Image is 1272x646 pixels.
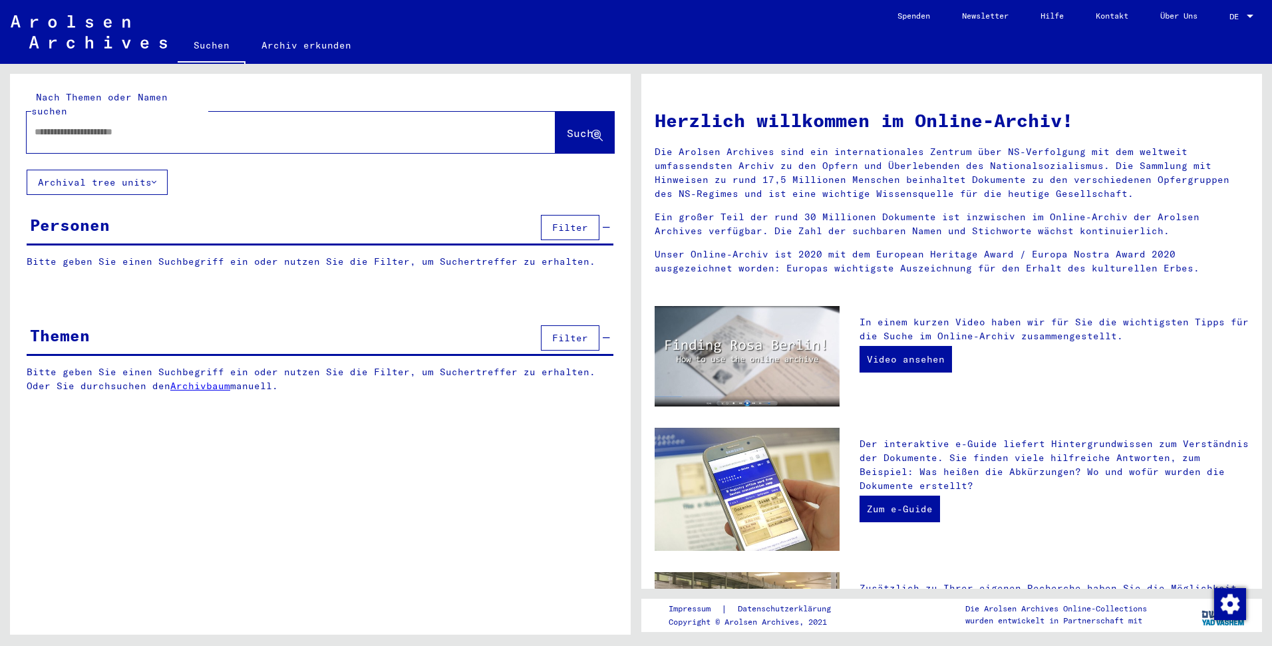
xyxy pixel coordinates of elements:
p: Copyright © Arolsen Archives, 2021 [669,616,847,628]
button: Filter [541,325,599,351]
p: Die Arolsen Archives sind ein internationales Zentrum über NS-Verfolgung mit dem weltweit umfasse... [655,145,1249,201]
button: Archival tree units [27,170,168,195]
p: Zusätzlich zu Ihrer eigenen Recherche haben Sie die Möglichkeit, eine Anfrage an die Arolsen Arch... [860,581,1249,637]
div: Themen [30,323,90,347]
a: Video ansehen [860,346,952,373]
img: Zustimmung ändern [1214,588,1246,620]
span: DE [1229,12,1244,21]
img: video.jpg [655,306,840,406]
img: eguide.jpg [655,428,840,551]
img: yv_logo.png [1199,598,1249,631]
h1: Herzlich willkommen im Online-Archiv! [655,106,1249,134]
a: Zum e-Guide [860,496,940,522]
a: Archivbaum [170,380,230,392]
a: Suchen [178,29,245,64]
mat-label: Nach Themen oder Namen suchen [31,91,168,117]
a: Datenschutzerklärung [727,602,847,616]
button: Filter [541,215,599,240]
p: Ein großer Teil der rund 30 Millionen Dokumente ist inzwischen im Online-Archiv der Arolsen Archi... [655,210,1249,238]
img: Arolsen_neg.svg [11,15,167,49]
p: Bitte geben Sie einen Suchbegriff ein oder nutzen Sie die Filter, um Suchertreffer zu erhalten. O... [27,365,614,393]
span: Filter [552,332,588,344]
p: Bitte geben Sie einen Suchbegriff ein oder nutzen Sie die Filter, um Suchertreffer zu erhalten. [27,255,613,269]
p: Der interaktive e-Guide liefert Hintergrundwissen zum Verständnis der Dokumente. Sie finden viele... [860,437,1249,493]
a: Archiv erkunden [245,29,367,61]
a: Impressum [669,602,721,616]
button: Suche [556,112,614,153]
div: Personen [30,213,110,237]
span: Suche [567,126,600,140]
p: wurden entwickelt in Partnerschaft mit [965,615,1147,627]
p: Die Arolsen Archives Online-Collections [965,603,1147,615]
span: Filter [552,222,588,234]
div: | [669,602,847,616]
p: In einem kurzen Video haben wir für Sie die wichtigsten Tipps für die Suche im Online-Archiv zusa... [860,315,1249,343]
p: Unser Online-Archiv ist 2020 mit dem European Heritage Award / Europa Nostra Award 2020 ausgezeic... [655,247,1249,275]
